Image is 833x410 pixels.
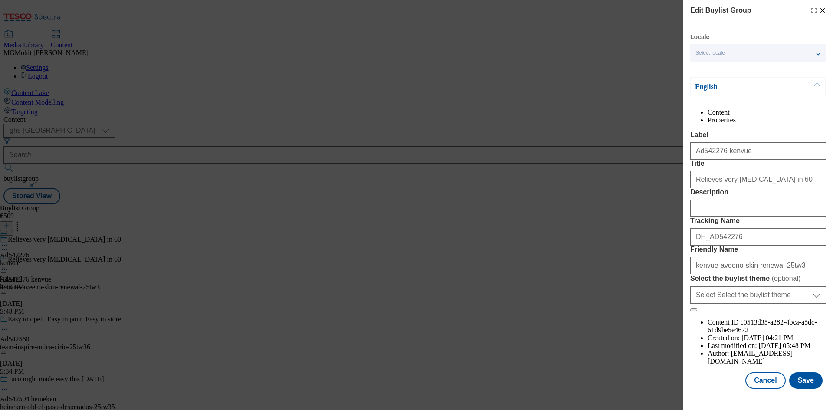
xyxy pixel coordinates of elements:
li: Last modified on: [708,342,826,350]
span: [DATE] 04:21 PM [741,334,793,341]
label: Tracking Name [690,217,826,225]
input: Enter Title [690,171,826,188]
span: Select locale [695,50,725,56]
label: Locale [690,35,709,39]
label: Title [690,160,826,167]
li: Created on: [708,334,826,342]
label: Select the buylist theme [690,274,826,283]
span: [DATE] 05:48 PM [759,342,810,349]
li: Author: [708,350,826,365]
button: Save [789,372,823,389]
input: Enter Label [690,142,826,160]
li: Content [708,108,826,116]
button: Select locale [690,44,826,62]
h4: Edit Buylist Group [690,5,751,16]
span: c0513d35-a282-4bca-a5dc-61d9be5e4672 [708,318,817,334]
li: Properties [708,116,826,124]
button: Cancel [745,372,785,389]
input: Enter Friendly Name [690,257,826,274]
label: Label [690,131,826,139]
label: Friendly Name [690,246,826,253]
span: [EMAIL_ADDRESS][DOMAIN_NAME] [708,350,793,365]
li: Content ID [708,318,826,334]
input: Enter Description [690,200,826,217]
p: English [695,82,786,91]
input: Enter Tracking Name [690,228,826,246]
span: ( optional ) [772,275,801,282]
label: Description [690,188,826,196]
